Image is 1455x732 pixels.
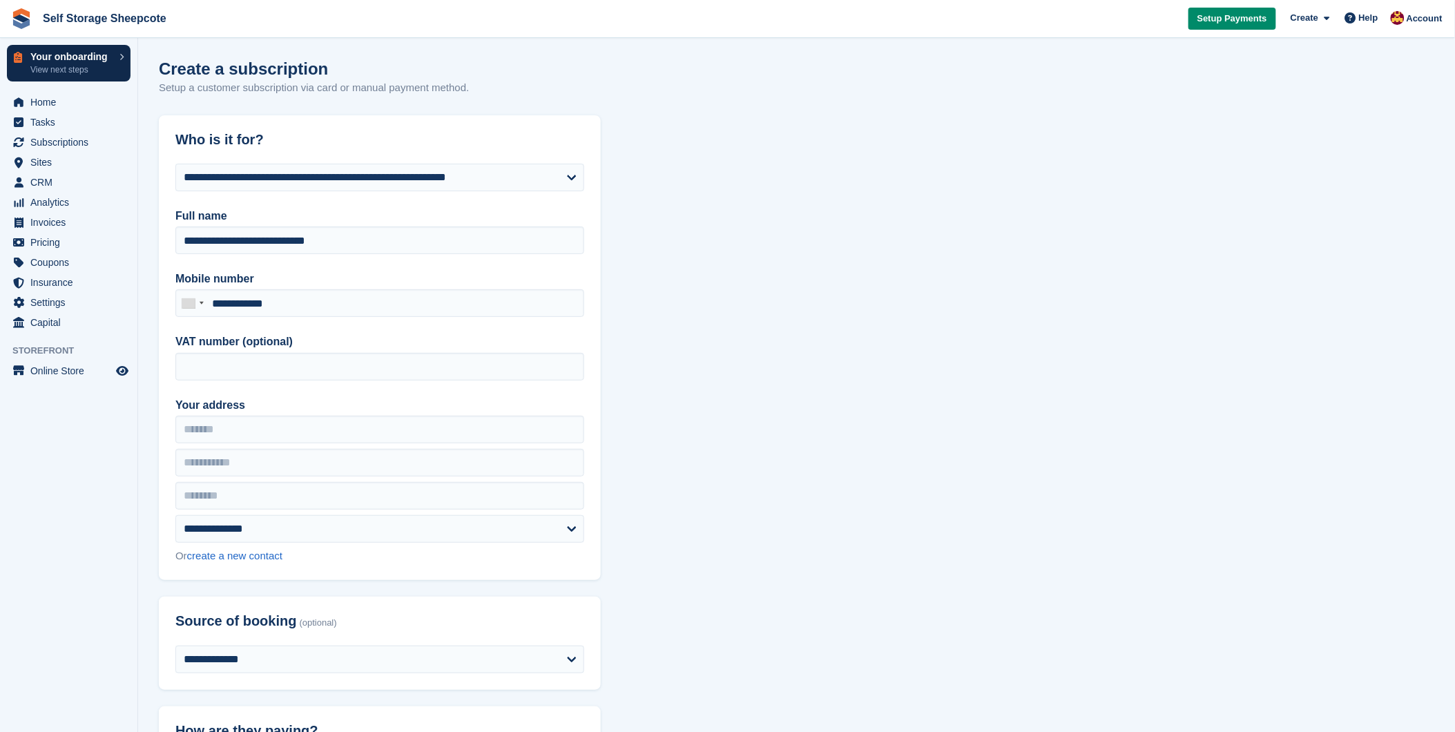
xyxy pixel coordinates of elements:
a: Preview store [114,363,131,379]
a: menu [7,253,131,272]
span: Invoices [30,213,113,232]
span: Online Store [30,361,113,381]
a: menu [7,93,131,112]
h2: Who is it for? [175,132,584,148]
span: Storefront [12,344,137,358]
h1: Create a subscription [159,59,328,78]
span: Setup Payments [1197,12,1267,26]
a: create a new contact [187,550,282,561]
a: Self Storage Sheepcote [37,7,172,30]
a: menu [7,193,131,212]
span: (optional) [300,618,337,628]
a: menu [7,293,131,312]
img: Tom Allen [1391,11,1405,25]
div: Or [175,548,584,564]
span: Coupons [30,253,113,272]
a: menu [7,233,131,252]
span: Insurance [30,273,113,292]
a: Setup Payments [1188,8,1276,30]
a: menu [7,133,131,152]
a: menu [7,313,131,332]
span: Create [1291,11,1318,25]
span: Source of booking [175,613,297,629]
a: menu [7,213,131,232]
span: Analytics [30,193,113,212]
span: Capital [30,313,113,332]
p: Your onboarding [30,52,113,61]
span: Help [1359,11,1378,25]
a: menu [7,173,131,192]
label: Your address [175,397,584,414]
img: stora-icon-8386f47178a22dfd0bd8f6a31ec36ba5ce8667c1dd55bd0f319d3a0aa187defe.svg [11,8,32,29]
label: Full name [175,208,584,224]
a: menu [7,113,131,132]
span: Sites [30,153,113,172]
a: menu [7,273,131,292]
span: Pricing [30,233,113,252]
span: Tasks [30,113,113,132]
a: Your onboarding View next steps [7,45,131,81]
label: Mobile number [175,271,584,287]
label: VAT number (optional) [175,334,584,350]
span: Home [30,93,113,112]
span: Account [1407,12,1443,26]
a: menu [7,153,131,172]
span: CRM [30,173,113,192]
p: Setup a customer subscription via card or manual payment method. [159,80,469,96]
p: View next steps [30,64,113,76]
span: Subscriptions [30,133,113,152]
a: menu [7,361,131,381]
span: Settings [30,293,113,312]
